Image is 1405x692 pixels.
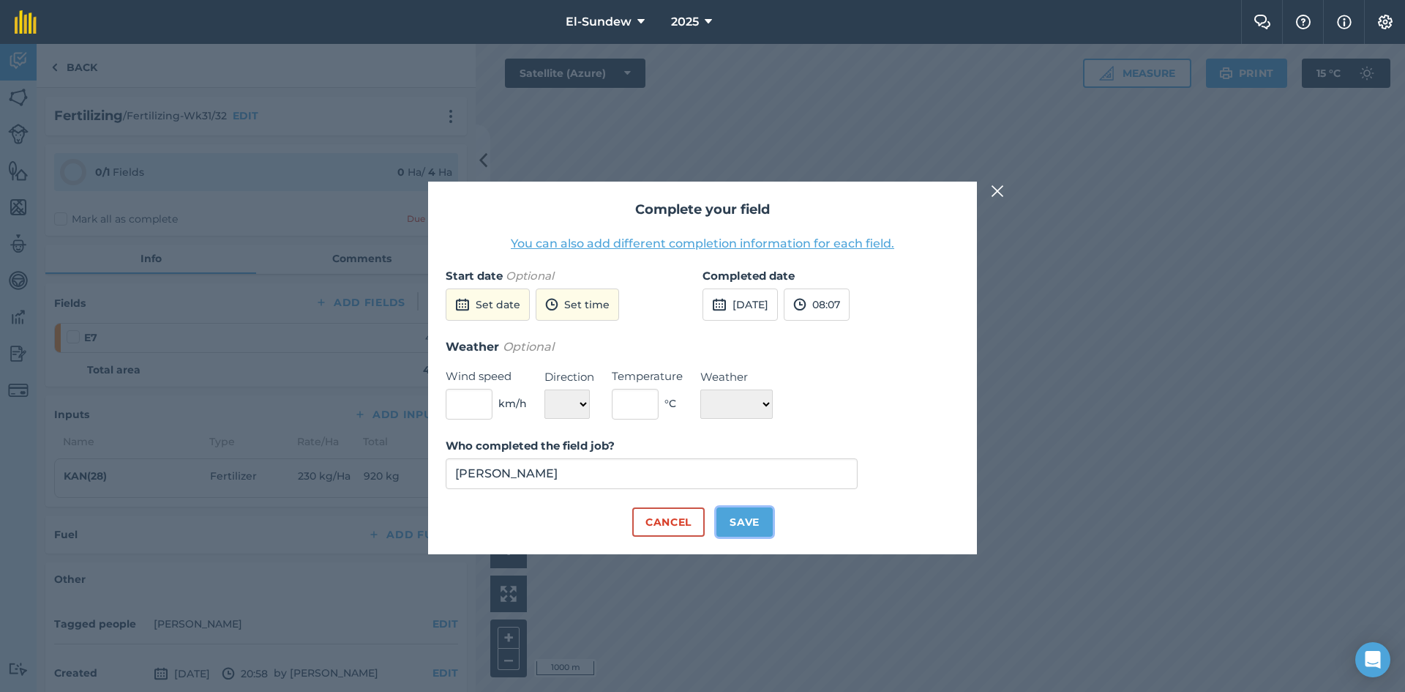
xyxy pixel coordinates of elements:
img: Two speech bubbles overlapping with the left bubble in the forefront [1254,15,1271,29]
img: svg+xml;base64,PD94bWwgdmVyc2lvbj0iMS4wIiBlbmNvZGluZz0idXRmLTgiPz4KPCEtLSBHZW5lcmF0b3I6IEFkb2JlIE... [545,296,558,313]
span: km/h [498,395,527,412]
button: Set date [446,289,530,321]
label: Wind speed [446,368,527,385]
button: You can also add different completion information for each field. [511,235,894,253]
label: Direction [544,368,594,386]
img: svg+xml;base64,PD94bWwgdmVyc2lvbj0iMS4wIiBlbmNvZGluZz0idXRmLTgiPz4KPCEtLSBHZW5lcmF0b3I6IEFkb2JlIE... [793,296,806,313]
em: Optional [503,340,554,354]
span: 2025 [671,13,699,31]
em: Optional [506,269,554,283]
button: 08:07 [784,289,850,321]
button: Cancel [632,507,705,537]
img: svg+xml;base64,PHN2ZyB4bWxucz0iaHR0cDovL3d3dy53My5vcmcvMjAwMC9zdmciIHdpZHRoPSIxNyIgaGVpZ2h0PSIxNy... [1337,13,1352,31]
strong: Completed date [702,269,795,283]
span: El-Sundew [566,13,632,31]
button: Set time [536,289,619,321]
h3: Weather [446,338,959,357]
div: Open Intercom Messenger [1355,642,1390,677]
label: Weather [700,368,773,386]
label: Temperature [612,368,683,385]
strong: Start date [446,269,503,283]
img: svg+xml;base64,PHN2ZyB4bWxucz0iaHR0cDovL3d3dy53My5vcmcvMjAwMC9zdmciIHdpZHRoPSIyMiIgaGVpZ2h0PSIzMC... [991,182,1004,200]
img: A question mark icon [1295,15,1312,29]
h2: Complete your field [446,199,959,220]
img: fieldmargin Logo [15,10,37,34]
button: Save [716,507,773,537]
span: ° C [664,395,676,412]
strong: Who completed the field job? [446,439,615,453]
img: A cog icon [1376,15,1394,29]
img: svg+xml;base64,PD94bWwgdmVyc2lvbj0iMS4wIiBlbmNvZGluZz0idXRmLTgiPz4KPCEtLSBHZW5lcmF0b3I6IEFkb2JlIE... [455,296,470,313]
button: [DATE] [702,289,778,321]
img: svg+xml;base64,PD94bWwgdmVyc2lvbj0iMS4wIiBlbmNvZGluZz0idXRmLTgiPz4KPCEtLSBHZW5lcmF0b3I6IEFkb2JlIE... [712,296,727,313]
